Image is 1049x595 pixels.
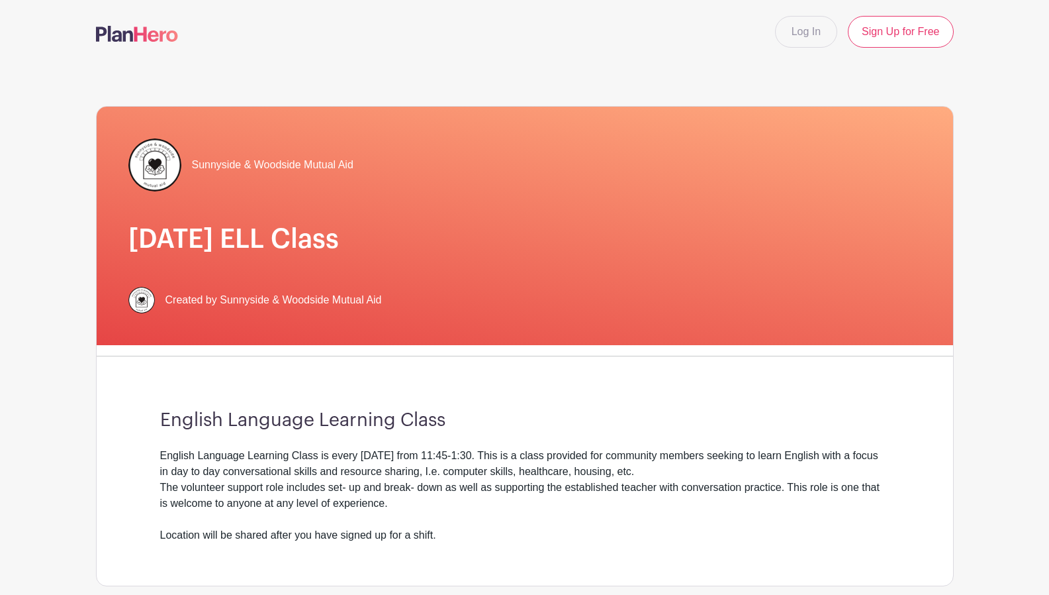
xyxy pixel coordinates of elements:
[848,16,953,48] a: Sign Up for Free
[775,16,837,48] a: Log In
[160,409,889,432] h3: English Language Learning Class
[128,138,181,191] img: 256.png
[128,223,921,255] h1: [DATE] ELL Class
[192,157,353,173] span: Sunnyside & Woodside Mutual Aid
[128,287,155,313] img: 256.png
[160,448,889,543] div: English Language Learning Class is every [DATE] from 11:45-1:30. This is a class provided for com...
[96,26,178,42] img: logo-507f7623f17ff9eddc593b1ce0a138ce2505c220e1c5a4e2b4648c50719b7d32.svg
[165,292,382,308] span: Created by Sunnyside & Woodside Mutual Aid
